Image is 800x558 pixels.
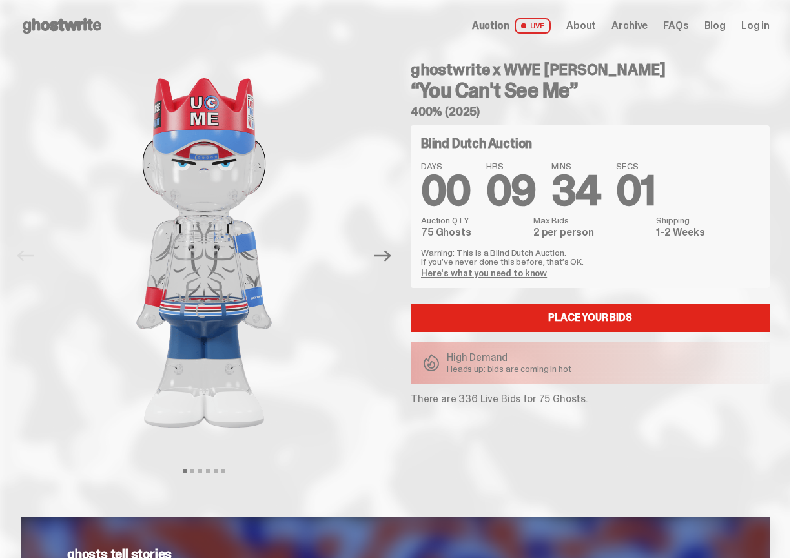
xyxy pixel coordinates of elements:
[411,394,770,404] p: There are 336 Live Bids for 75 Ghosts.
[411,106,770,118] h5: 400% (2025)
[551,161,601,170] span: MINS
[566,21,596,31] a: About
[206,469,210,473] button: View slide 4
[472,21,509,31] span: Auction
[214,469,218,473] button: View slide 5
[421,137,532,150] h4: Blind Dutch Auction
[447,364,571,373] p: Heads up: bids are coming in hot
[616,161,655,170] span: SECS
[741,21,770,31] a: Log in
[190,469,194,473] button: View slide 2
[421,161,471,170] span: DAYS
[616,164,655,218] span: 01
[551,164,601,218] span: 34
[183,469,187,473] button: View slide 1
[472,18,551,34] a: Auction LIVE
[533,216,648,225] dt: Max Bids
[421,248,759,266] p: Warning: This is a Blind Dutch Auction. If you’ve never done this before, that’s OK.
[421,227,526,238] dd: 75 Ghosts
[421,267,547,279] a: Here's what you need to know
[198,469,202,473] button: View slide 3
[704,21,726,31] a: Blog
[411,80,770,101] h3: “You Can't See Me”
[221,469,225,473] button: View slide 6
[447,353,571,363] p: High Demand
[515,18,551,34] span: LIVE
[533,227,648,238] dd: 2 per person
[486,164,536,218] span: 09
[656,227,759,238] dd: 1-2 Weeks
[421,216,526,225] dt: Auction QTY
[411,62,770,77] h4: ghostwrite x WWE [PERSON_NAME]
[663,21,688,31] a: FAQs
[411,304,770,332] a: Place your Bids
[421,164,471,218] span: 00
[611,21,648,31] a: Archive
[656,216,759,225] dt: Shipping
[369,242,397,270] button: Next
[43,52,365,454] img: John_Cena_Hero_1.png
[486,161,536,170] span: HRS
